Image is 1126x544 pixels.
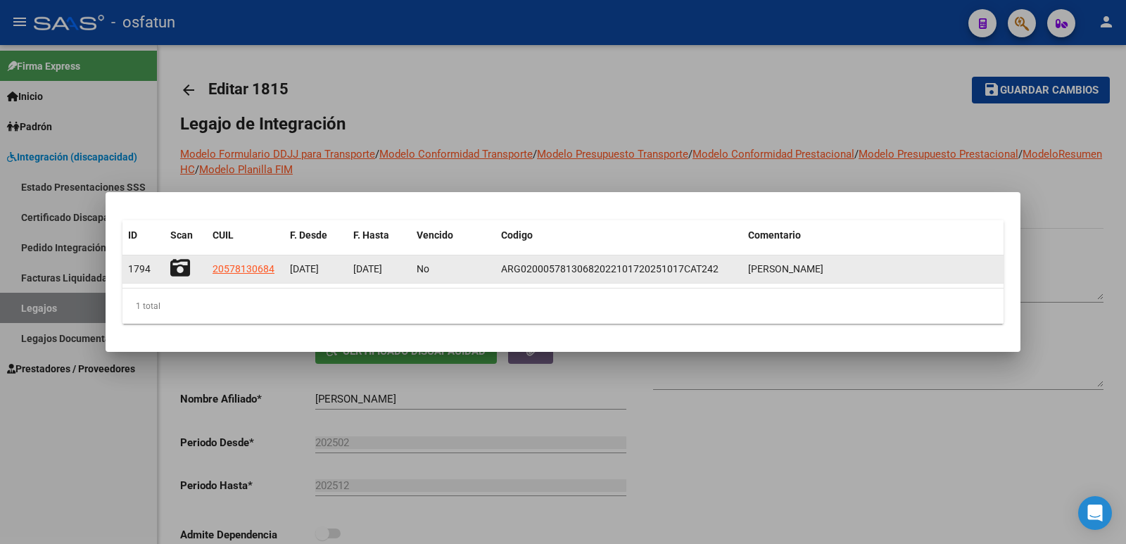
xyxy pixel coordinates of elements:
[170,229,193,241] span: Scan
[290,263,319,274] span: [DATE]
[742,220,1004,251] datatable-header-cell: Comentario
[501,229,533,241] span: Codigo
[1078,496,1112,530] div: Open Intercom Messenger
[353,263,382,274] span: [DATE]
[417,229,453,241] span: Vencido
[284,220,348,251] datatable-header-cell: F. Desde
[213,229,234,241] span: CUIL
[411,220,495,251] datatable-header-cell: Vencido
[207,220,284,251] datatable-header-cell: CUIL
[128,229,137,241] span: ID
[748,263,823,274] span: CEREZO FRANCISCO
[348,220,411,251] datatable-header-cell: F. Hasta
[122,289,1004,324] div: 1 total
[417,263,429,274] span: No
[213,263,274,274] span: 20578130684
[290,229,327,241] span: F. Desde
[128,263,151,274] span: 1794
[748,229,801,241] span: Comentario
[122,220,165,251] datatable-header-cell: ID
[353,229,389,241] span: F. Hasta
[501,263,719,274] span: ARG02000578130682022101720251017CAT242
[165,220,207,251] datatable-header-cell: Scan
[495,220,742,251] datatable-header-cell: Codigo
